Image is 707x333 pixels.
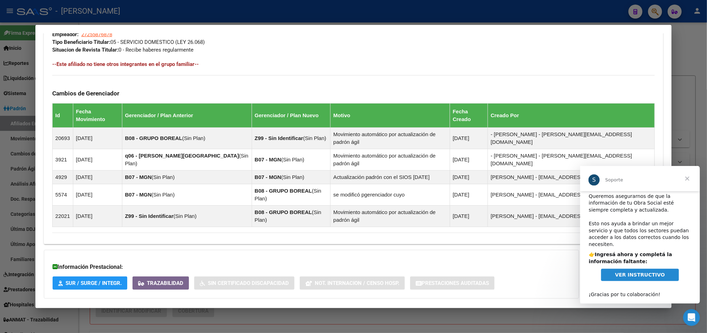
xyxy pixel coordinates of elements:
[153,174,173,180] span: Sin Plan
[153,192,173,198] span: Sin Plan
[122,206,252,227] td: ( )
[9,118,111,139] div: ¡Gracias por tu colaboración! ​
[125,135,182,141] strong: B08 - GRUPO BOREAL
[252,128,331,149] td: ( )
[252,206,331,227] td: ( )
[450,206,488,227] td: [DATE]
[122,184,252,206] td: ( )
[52,31,79,38] strong: Empleador:
[52,47,118,53] strong: Situacion de Revista Titular:
[252,171,331,184] td: ( )
[52,206,73,227] td: 22021
[125,153,239,159] strong: q06 - [PERSON_NAME][GEOGRAPHIC_DATA]
[122,104,252,128] th: Gerenciador / Plan Anterior
[194,277,294,289] button: Sin Certificado Discapacidad
[52,39,205,45] span: 05 - SERVICIO DOMESTICO (LEY 26.068)
[331,171,450,184] td: Actualización padrón con el SIOS [DATE]
[255,135,303,141] strong: Z99 - Sin Identificar
[255,209,312,215] strong: B08 - GRUPO BOREAL
[255,156,281,162] strong: B07 - MGN
[208,280,289,287] span: Sin Certificado Discapacidad
[255,174,281,180] strong: B07 - MGN
[53,277,127,289] button: SUR / SURGE / INTEGR.
[52,128,73,149] td: 20693
[52,149,73,171] td: 3921
[331,206,450,227] td: Movimiento automático por actualización de padrón ágil
[252,104,331,128] th: Gerenciador / Plan Nuevo
[81,31,112,38] span: 27255876878
[488,128,655,149] td: - [PERSON_NAME] - [PERSON_NAME][EMAIL_ADDRESS][DOMAIN_NAME]
[450,149,488,171] td: [DATE]
[73,128,122,149] td: [DATE]
[147,280,183,287] span: Trazabilidad
[122,149,252,171] td: ( )
[488,149,655,171] td: - [PERSON_NAME] - [PERSON_NAME][EMAIL_ADDRESS][DOMAIN_NAME]
[52,47,193,53] span: 0 - Recibe haberes regularmente
[73,184,122,206] td: [DATE]
[73,171,122,184] td: [DATE]
[488,184,655,206] td: [PERSON_NAME] - [EMAIL_ADDRESS][DOMAIN_NAME]
[450,104,488,128] th: Fecha Creado
[331,128,450,149] td: Movimiento automático por actualización de padrón ágil
[184,135,204,141] span: Sin Plan
[52,39,110,45] strong: Tipo Beneficiario Titular:
[331,184,450,206] td: se modificó pgerenciador cuyo
[52,104,73,128] th: Id
[52,184,73,206] td: 5574
[488,206,655,227] td: [PERSON_NAME] - [EMAIL_ADDRESS][DOMAIN_NAME]
[283,156,302,162] span: Sin Plan
[331,104,450,128] th: Motivo
[73,206,122,227] td: [DATE]
[450,171,488,184] td: [DATE]
[488,171,655,184] td: [PERSON_NAME] - [EMAIL_ADDRESS][DOMAIN_NAME]
[488,104,655,128] th: Creado Por
[580,166,700,304] iframe: Intercom live chat mensaje
[450,128,488,149] td: [DATE]
[450,184,488,206] td: [DATE]
[73,104,122,128] th: Fecha Movimiento
[422,280,489,287] span: Prestaciones Auditadas
[125,213,174,219] strong: Z99 - Sin Identificar
[52,171,73,184] td: 4929
[66,280,122,287] span: SUR / SURGE / INTEGR.
[122,171,252,184] td: ( )
[300,277,405,289] button: Not. Internacion / Censo Hosp.
[331,149,450,171] td: Movimiento automático por actualización de padrón ágil
[683,309,700,326] iframe: Intercom live chat
[175,213,195,219] span: Sin Plan
[52,89,655,97] h3: Cambios de Gerenciador
[132,277,189,289] button: Trazabilidad
[73,149,122,171] td: [DATE]
[305,135,325,141] span: Sin Plan
[122,128,252,149] td: ( )
[255,188,312,194] strong: B08 - GRUPO BOREAL
[252,184,331,206] td: ( )
[315,280,399,287] span: Not. Internacion / Censo Hosp.
[125,192,152,198] strong: B07 - MGN
[52,60,655,68] h4: --Este afiliado no tiene otros integrantes en el grupo familiar--
[125,174,152,180] strong: B07 - MGN
[283,174,302,180] span: Sin Plan
[252,149,331,171] td: ( )
[410,277,495,289] button: Prestaciones Auditadas
[53,263,570,271] h3: Información Prestacional:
